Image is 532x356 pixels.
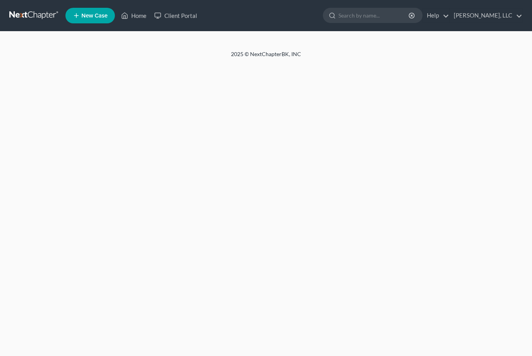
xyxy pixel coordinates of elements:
[81,13,107,19] span: New Case
[450,9,522,23] a: [PERSON_NAME], LLC
[150,9,201,23] a: Client Portal
[117,9,150,23] a: Home
[338,8,410,23] input: Search by name...
[423,9,449,23] a: Help
[44,50,488,64] div: 2025 © NextChapterBK, INC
